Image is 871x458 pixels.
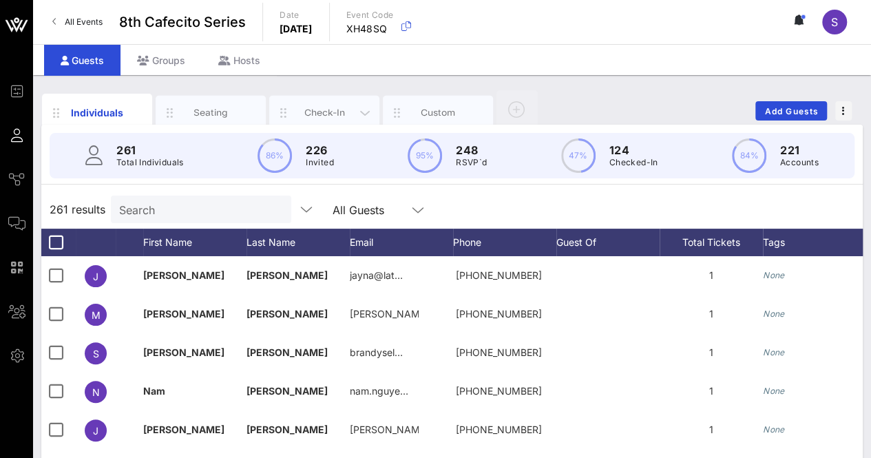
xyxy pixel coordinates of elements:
button: Add Guests [755,101,827,121]
i: None [763,386,785,396]
div: Hosts [202,45,277,76]
span: +13104367738 [456,269,542,281]
div: All Guests [324,196,434,223]
span: [PERSON_NAME] [246,385,328,397]
span: M [92,309,101,321]
div: Seating [180,106,242,119]
div: Total Tickets [660,229,763,256]
p: 124 [609,142,658,158]
p: Date [280,8,313,22]
i: None [763,347,785,357]
div: Guests [44,45,120,76]
span: [PERSON_NAME] [246,346,328,358]
p: 226 [306,142,334,158]
div: Check-In [294,106,355,119]
p: 261 [116,142,184,158]
div: Email [350,229,453,256]
i: None [763,424,785,435]
div: 1 [660,256,763,295]
span: [PERSON_NAME] [246,308,328,320]
div: Phone [453,229,556,256]
div: Individuals [67,105,128,120]
div: First Name [143,229,246,256]
div: 1 [660,333,763,372]
p: [PERSON_NAME]… [350,410,419,449]
span: [PERSON_NAME] [143,308,224,320]
div: Last Name [246,229,350,256]
div: All Guests [333,204,384,216]
span: +17147957099 [456,346,542,358]
p: nam.nguye… [350,372,408,410]
div: S [822,10,847,34]
div: Custom [408,106,469,119]
p: 221 [780,142,819,158]
span: S [93,348,99,360]
div: 1 [660,295,763,333]
span: [PERSON_NAME] [143,346,224,358]
span: [PERSON_NAME] [246,424,328,435]
i: None [763,309,785,319]
span: Nam [143,385,165,397]
span: J [93,271,98,282]
p: Invited [306,156,334,169]
span: Add Guests [764,106,819,116]
div: Guest Of [556,229,660,256]
span: +13018302848 [456,424,542,435]
p: Event Code [346,8,394,22]
span: 8th Cafecito Series [119,12,246,32]
p: RSVP`d [456,156,487,169]
i: None [763,270,785,280]
p: Checked-In [609,156,658,169]
span: +15054852520 [456,385,542,397]
p: jayna@lat… [350,256,403,295]
div: Groups [120,45,202,76]
span: [PERSON_NAME] [246,269,328,281]
p: 248 [456,142,487,158]
span: [PERSON_NAME] [143,424,224,435]
span: S [831,15,838,29]
p: [PERSON_NAME]@t… [350,295,419,333]
p: Total Individuals [116,156,184,169]
div: 1 [660,410,763,449]
p: XH48SQ [346,22,394,36]
p: Accounts [780,156,819,169]
span: All Events [65,17,103,27]
p: brandysel… [350,333,403,372]
div: 1 [660,372,763,410]
span: J [93,425,98,437]
a: All Events [44,11,111,33]
span: N [92,386,100,398]
span: +17148898060 [456,308,542,320]
span: [PERSON_NAME] [143,269,224,281]
span: 261 results [50,201,105,218]
p: [DATE] [280,22,313,36]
